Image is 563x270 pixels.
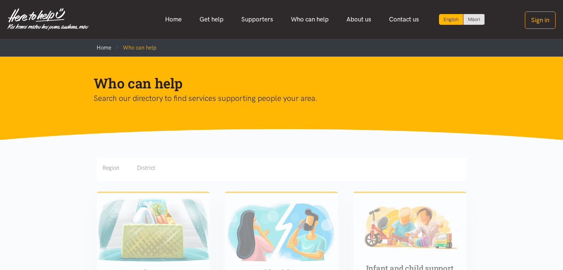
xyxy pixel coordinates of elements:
[103,163,119,172] div: Region
[439,14,485,25] div: Language toggle
[191,11,232,27] a: Get help
[282,11,338,27] a: Who can help
[7,8,88,30] img: Home
[94,92,458,105] p: Search our directory to find services supporting people your area.
[137,163,155,172] div: District
[463,14,485,25] a: Switch to Te Reo Māori
[439,14,463,25] div: Current language
[111,43,157,52] li: Who can help
[94,74,458,92] h1: Who can help
[380,11,428,27] a: Contact us
[156,11,191,27] a: Home
[97,44,111,51] a: Home
[232,11,282,27] a: Supporters
[338,11,380,27] a: About us
[525,11,556,29] button: Sign in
